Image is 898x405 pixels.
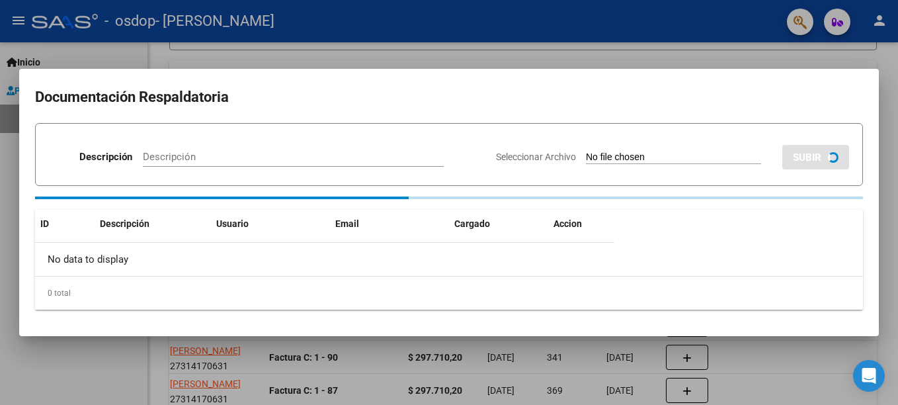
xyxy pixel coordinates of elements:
div: 0 total [35,277,863,310]
div: Open Intercom Messenger [853,360,885,392]
span: Seleccionar Archivo [496,152,576,162]
div: No data to display [35,243,614,276]
h2: Documentación Respaldatoria [35,85,863,110]
span: Email [335,218,359,229]
datatable-header-cell: Cargado [449,210,548,238]
span: Descripción [100,218,149,229]
span: Cargado [454,218,490,229]
span: SUBIR [793,152,821,163]
datatable-header-cell: Accion [548,210,614,238]
datatable-header-cell: ID [35,210,95,238]
span: Accion [553,218,582,229]
span: Usuario [216,218,249,229]
datatable-header-cell: Descripción [95,210,211,238]
datatable-header-cell: Usuario [211,210,330,238]
button: SUBIR [782,145,849,169]
span: ID [40,218,49,229]
datatable-header-cell: Email [330,210,449,238]
p: Descripción [79,150,132,165]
